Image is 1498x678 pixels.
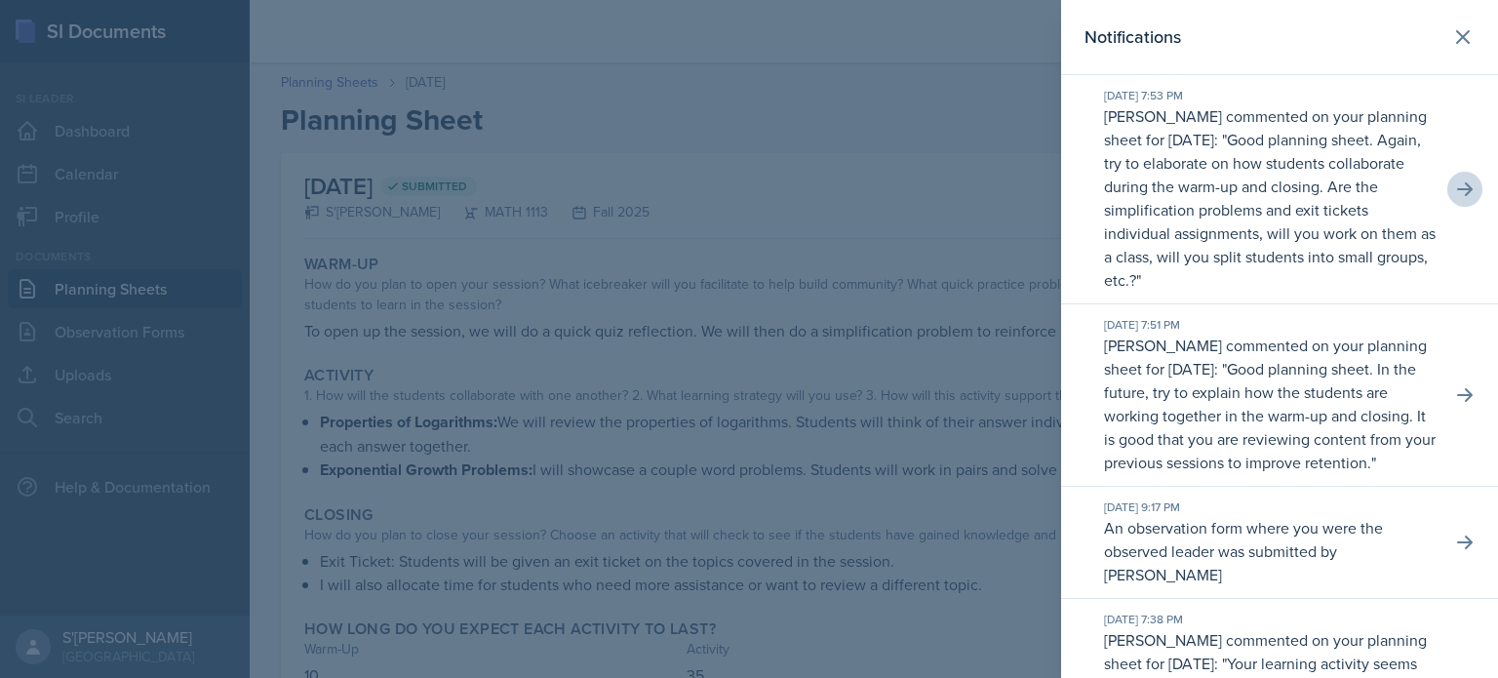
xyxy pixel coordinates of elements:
[1104,516,1436,586] p: An observation form where you were the observed leader was submitted by [PERSON_NAME]
[1104,358,1436,473] p: Good planning sheet. In the future, try to explain how the students are working together in the w...
[1084,23,1181,51] h2: Notifications
[1104,334,1436,474] p: [PERSON_NAME] commented on your planning sheet for [DATE]: " "
[1104,499,1436,516] div: [DATE] 9:17 PM
[1104,316,1436,334] div: [DATE] 7:51 PM
[1104,611,1436,628] div: [DATE] 7:38 PM
[1104,87,1436,104] div: [DATE] 7:53 PM
[1104,104,1436,292] p: [PERSON_NAME] commented on your planning sheet for [DATE]: " "
[1104,129,1436,291] p: Good planning sheet. Again, try to elaborate on how students collaborate during the warm-up and c...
